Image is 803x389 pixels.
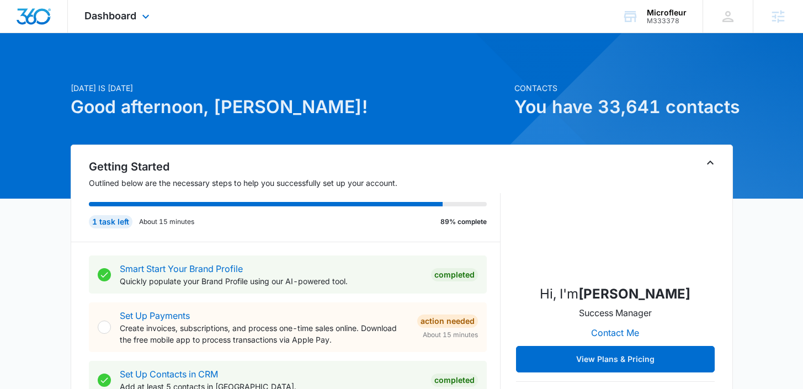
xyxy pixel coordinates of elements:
p: About 15 minutes [139,217,194,227]
div: account name [647,8,687,17]
span: About 15 minutes [423,330,478,340]
button: View Plans & Pricing [516,346,715,372]
p: Hi, I'm [540,284,690,304]
button: Contact Me [580,319,650,346]
div: account id [647,17,687,25]
p: Contacts [514,82,733,94]
a: Smart Start Your Brand Profile [120,263,243,274]
h2: Getting Started [89,158,501,175]
h1: You have 33,641 contacts [514,94,733,120]
div: 1 task left [89,215,132,228]
a: Set Up Payments [120,310,190,321]
div: Completed [431,374,478,387]
img: logo_orange.svg [18,18,26,26]
img: website_grey.svg [18,29,26,38]
div: v 4.0.25 [31,18,54,26]
p: 89% complete [440,217,487,227]
p: Create invoices, subscriptions, and process one-time sales online. Download the free mobile app t... [120,322,408,345]
button: Toggle Collapse [704,156,717,169]
h1: Good afternoon, [PERSON_NAME]! [71,94,508,120]
strong: [PERSON_NAME] [578,286,690,302]
div: Domain Overview [42,65,99,72]
span: Dashboard [84,10,136,22]
img: Danielle Billington [560,165,671,275]
img: tab_domain_overview_orange.svg [30,64,39,73]
p: Success Manager [579,306,652,319]
div: Keywords by Traffic [122,65,186,72]
img: tab_keywords_by_traffic_grey.svg [110,64,119,73]
div: Domain: [DOMAIN_NAME] [29,29,121,38]
p: Outlined below are the necessary steps to help you successfully set up your account. [89,177,501,189]
div: Completed [431,268,478,281]
div: Action Needed [417,315,478,328]
p: Quickly populate your Brand Profile using our AI-powered tool. [120,275,422,287]
a: Set Up Contacts in CRM [120,369,218,380]
p: [DATE] is [DATE] [71,82,508,94]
